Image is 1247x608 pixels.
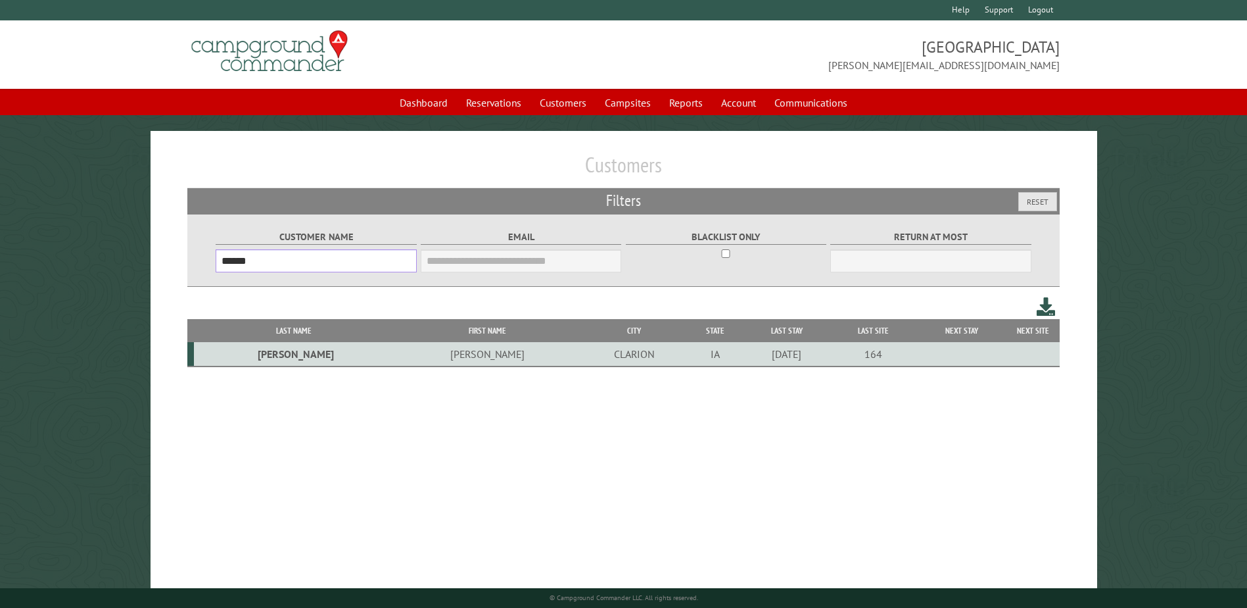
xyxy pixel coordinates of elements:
img: Campground Commander [187,26,352,77]
th: Last Site [830,319,916,342]
div: [DATE] [745,347,829,361]
a: Download this customer list (.csv) [1037,295,1056,319]
a: Reservations [458,90,529,115]
span: [GEOGRAPHIC_DATA] [PERSON_NAME][EMAIL_ADDRESS][DOMAIN_NAME] [624,36,1060,73]
label: Customer Name [216,230,416,245]
th: Next Site [1007,319,1060,342]
label: Blacklist only [626,230,826,245]
td: CLARION [581,342,687,367]
label: Email [421,230,621,245]
th: Next Stay [916,319,1007,342]
th: Last Stay [743,319,830,342]
th: City [581,319,687,342]
label: Return at most [830,230,1031,245]
a: Account [713,90,764,115]
th: Last Name [194,319,394,342]
a: Customers [532,90,594,115]
td: [PERSON_NAME] [394,342,581,367]
th: State [687,319,743,342]
button: Reset [1018,192,1057,211]
a: Reports [661,90,711,115]
h1: Customers [187,152,1059,188]
a: Dashboard [392,90,456,115]
td: 164 [830,342,916,367]
a: Communications [766,90,855,115]
td: [PERSON_NAME] [194,342,394,367]
th: First Name [394,319,581,342]
small: © Campground Commander LLC. All rights reserved. [550,594,698,602]
a: Campsites [597,90,659,115]
h2: Filters [187,188,1059,213]
td: IA [687,342,743,367]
